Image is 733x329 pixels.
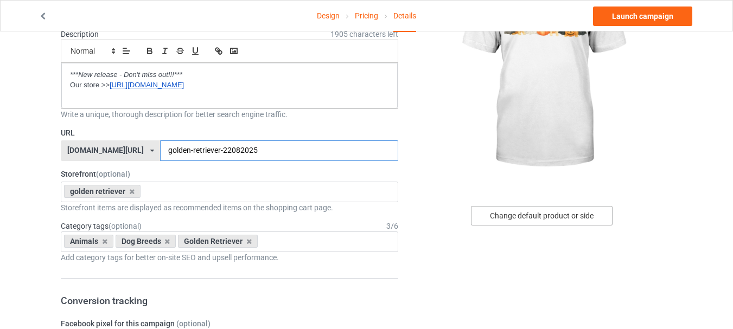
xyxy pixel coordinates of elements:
[61,318,398,329] label: Facebook pixel for this campaign
[61,30,99,38] label: Description
[110,81,184,89] a: [URL][DOMAIN_NAME]
[393,1,416,32] div: Details
[61,294,398,307] h3: Conversion tracking
[64,185,141,198] div: golden retriever
[61,252,398,263] div: Add category tags for better on-site SEO and upsell performance.
[317,1,340,31] a: Design
[61,221,142,231] label: Category tags
[176,319,211,328] span: (optional)
[61,127,398,138] label: URL
[61,169,398,179] label: Storefront
[64,235,113,248] div: Animals
[61,202,398,213] div: Storefront items are displayed as recommended items on the shopping cart page.
[61,109,398,120] div: Write a unique, thorough description for better search engine traffic.
[471,206,613,225] div: Change default product or side
[67,146,144,154] div: [DOMAIN_NAME][URL]
[593,7,692,26] a: Launch campaign
[355,1,378,31] a: Pricing
[386,221,398,231] div: 3 / 6
[330,29,398,40] span: 1905 characters left
[116,235,176,248] div: Dog Breeds
[70,70,182,79] em: ***New release - Don't miss out!!!***
[70,80,389,91] p: Our store >>
[178,235,258,248] div: Golden Retriever
[109,222,142,230] span: (optional)
[96,170,130,178] span: (optional)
